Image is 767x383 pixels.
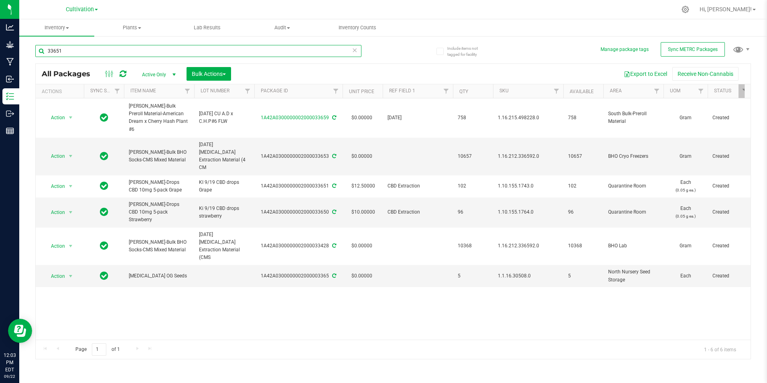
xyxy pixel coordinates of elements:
[245,24,319,31] span: Audit
[498,242,558,250] span: 1.16.212.336592.0
[199,205,250,220] span: Ki 9/19 CBD drops strawberry
[8,319,32,343] iframe: Resource center
[458,182,488,190] span: 102
[253,242,344,250] div: 1A42A0300000002000033428
[694,84,708,98] a: Filter
[19,24,94,31] span: Inventory
[253,153,344,160] div: 1A42A0300000002000033653
[608,110,659,125] span: South Bulk-Preroll Material
[331,183,336,189] span: Sync from Compliance System
[6,127,14,135] inline-svg: Reports
[253,208,344,216] div: 1A42A0300000002000033650
[92,343,106,356] input: 1
[6,41,14,49] inline-svg: Grow
[498,114,558,122] span: 1.16.215.498228.0
[608,268,659,283] span: North Nursery Seed Storage
[668,179,703,194] span: Each
[568,242,599,250] span: 10368
[201,88,229,94] a: Lot Number
[661,42,725,57] button: Sync METRC Packages
[349,89,374,94] a: Unit Price
[680,6,690,13] div: Manage settings
[458,208,488,216] span: 96
[129,201,189,224] span: [PERSON_NAME]-Drops CBD 10mg 5-pack Strawberry
[347,151,376,162] span: $0.00000
[6,58,14,66] inline-svg: Manufacturing
[670,88,680,94] a: UOM
[347,180,379,192] span: $12.50000
[498,272,558,280] span: 1.1.16.30508.0
[111,84,124,98] a: Filter
[44,240,65,252] span: Action
[668,153,703,160] span: Gram
[129,149,189,164] span: [PERSON_NAME]-Bulk BHO Socks-CMS Mixed Material
[35,45,361,57] input: Search Package ID, Item Name, SKU, Lot or Part Number...
[6,23,14,31] inline-svg: Analytics
[42,89,81,94] div: Actions
[712,208,747,216] span: Created
[320,19,395,36] a: Inventory Counts
[601,46,649,53] button: Manage package tags
[181,84,194,98] a: Filter
[347,206,379,218] span: $10.00000
[619,67,672,81] button: Export to Excel
[568,153,599,160] span: 10657
[100,180,108,191] span: In Sync
[331,115,336,120] span: Sync from Compliance System
[458,153,488,160] span: 10657
[700,6,752,12] span: Hi, [PERSON_NAME]!
[199,231,250,262] span: [DATE] [MEDICAL_DATA] Extraction Material (CMS
[668,114,703,122] span: Gram
[672,67,739,81] button: Receive Non-Cannabis
[712,114,747,122] span: Created
[66,240,76,252] span: select
[199,141,250,172] span: [DATE] [MEDICAL_DATA] Extraction Material (4 CM
[668,272,703,280] span: Each
[241,84,254,98] a: Filter
[447,45,487,57] span: Include items not tagged for facility
[261,88,288,94] a: Package ID
[388,208,448,216] span: CBD Extraction
[698,343,743,355] span: 1 - 6 of 6 items
[352,45,358,55] span: Clear
[94,19,169,36] a: Plants
[6,92,14,100] inline-svg: Inventory
[90,88,121,94] a: Sync Status
[458,114,488,122] span: 758
[245,19,320,36] a: Audit
[100,240,108,251] span: In Sync
[199,179,250,194] span: KI 9/19 CBD drops Grape
[69,343,126,356] span: Page of 1
[568,182,599,190] span: 102
[331,273,336,279] span: Sync from Compliance System
[66,181,76,192] span: select
[668,186,703,194] p: (0.05 g ea.)
[183,24,231,31] span: Lab Results
[129,179,189,194] span: [PERSON_NAME]-Drops CBD 10mg 5-pack Grape
[19,19,94,36] a: Inventory
[6,75,14,83] inline-svg: Inbound
[66,151,76,162] span: select
[459,89,468,94] a: Qty
[668,47,718,52] span: Sync METRC Packages
[187,67,231,81] button: Bulk Actions
[261,115,329,120] a: 1A42A0300000002000033659
[739,84,752,98] a: Filter
[66,207,76,218] span: select
[714,88,731,94] a: Status
[712,272,747,280] span: Created
[610,88,622,94] a: Area
[388,182,448,190] span: CBD Extraction
[668,212,703,220] p: (0.05 g ea.)
[388,114,448,122] span: [DATE]
[712,182,747,190] span: Created
[100,112,108,123] span: In Sync
[66,271,76,282] span: select
[129,272,189,280] span: [MEDICAL_DATA] OG Seeds
[568,114,599,122] span: 758
[570,89,594,94] a: Available
[100,151,108,162] span: In Sync
[192,71,226,77] span: Bulk Actions
[44,207,65,218] span: Action
[712,242,747,250] span: Created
